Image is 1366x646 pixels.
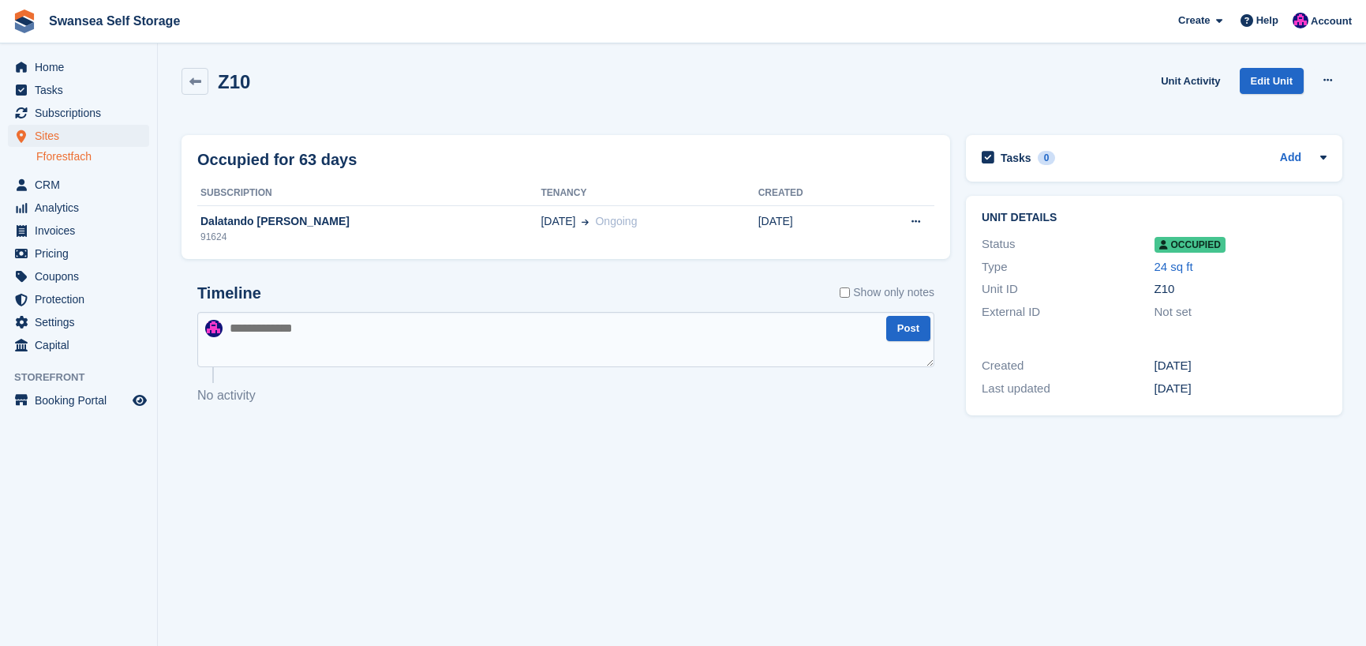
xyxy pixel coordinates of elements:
[8,242,149,265] a: menu
[36,149,149,164] a: Fforestfach
[13,9,36,33] img: stora-icon-8386f47178a22dfd0bd8f6a31ec36ba5ce8667c1dd55bd0f319d3a0aa187defe.svg
[982,357,1155,375] div: Created
[197,386,934,405] p: No activity
[982,303,1155,321] div: External ID
[197,148,357,171] h2: Occupied for 63 days
[758,205,860,253] td: [DATE]
[982,258,1155,276] div: Type
[840,284,934,301] label: Show only notes
[14,370,157,385] span: Storefront
[982,280,1155,299] div: Unit ID
[8,265,149,287] a: menu
[1155,68,1226,94] a: Unit Activity
[35,288,129,310] span: Protection
[1256,13,1278,28] span: Help
[35,242,129,265] span: Pricing
[8,197,149,219] a: menu
[1155,237,1226,253] span: Occupied
[35,311,129,333] span: Settings
[197,230,541,244] div: 91624
[840,284,850,301] input: Show only notes
[8,174,149,196] a: menu
[197,213,541,230] div: Dalatando [PERSON_NAME]
[8,220,149,242] a: menu
[8,311,149,333] a: menu
[8,125,149,147] a: menu
[1155,380,1327,398] div: [DATE]
[8,102,149,124] a: menu
[35,389,129,411] span: Booking Portal
[218,71,250,92] h2: Z10
[1293,13,1308,28] img: Donna Davies
[35,220,129,242] span: Invoices
[35,197,129,219] span: Analytics
[1280,149,1301,167] a: Add
[1311,13,1352,29] span: Account
[886,316,930,342] button: Post
[1038,151,1056,165] div: 0
[982,212,1327,224] h2: Unit details
[8,389,149,411] a: menu
[595,215,637,227] span: Ongoing
[8,79,149,101] a: menu
[35,125,129,147] span: Sites
[35,56,129,78] span: Home
[205,320,223,337] img: Donna Davies
[8,56,149,78] a: menu
[541,181,758,206] th: Tenancy
[982,235,1155,254] div: Status
[8,334,149,356] a: menu
[541,213,575,230] span: [DATE]
[1001,151,1031,165] h2: Tasks
[1240,68,1304,94] a: Edit Unit
[35,79,129,101] span: Tasks
[758,181,860,206] th: Created
[197,181,541,206] th: Subscription
[1155,280,1327,299] div: Z10
[43,8,186,34] a: Swansea Self Storage
[1178,13,1210,28] span: Create
[1155,357,1327,375] div: [DATE]
[1155,260,1193,273] a: 24 sq ft
[35,174,129,196] span: CRM
[8,288,149,310] a: menu
[197,284,261,302] h2: Timeline
[35,334,129,356] span: Capital
[1155,303,1327,321] div: Not set
[35,102,129,124] span: Subscriptions
[130,391,149,410] a: Preview store
[982,380,1155,398] div: Last updated
[35,265,129,287] span: Coupons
